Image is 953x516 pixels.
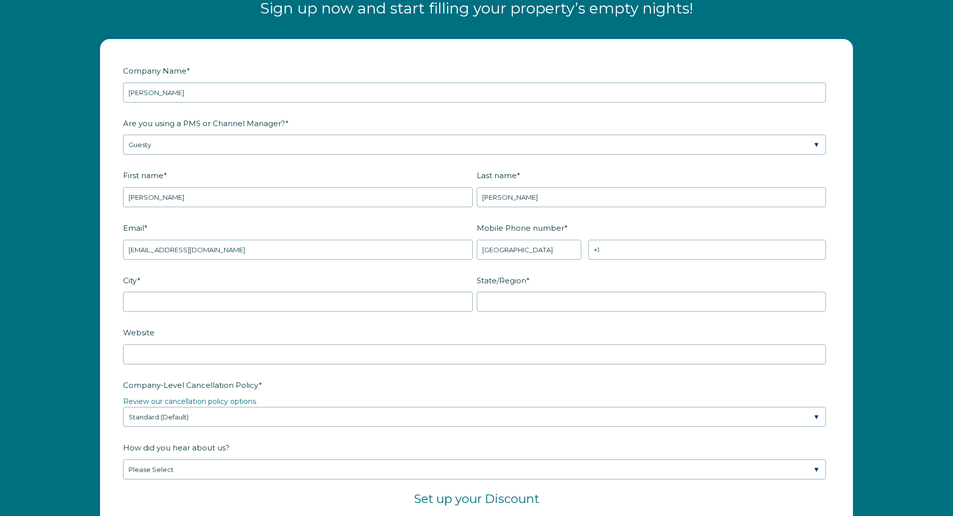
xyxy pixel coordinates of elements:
[477,168,517,183] span: Last name
[123,397,256,406] a: Review our cancellation policy options
[123,63,187,79] span: Company Name
[477,273,526,288] span: State/Region
[123,116,285,131] span: Are you using a PMS or Channel Manager?
[123,168,164,183] span: First name
[123,220,144,236] span: Email
[123,440,230,455] span: How did you hear about us?
[477,220,564,236] span: Mobile Phone number
[123,377,259,393] span: Company-Level Cancellation Policy
[123,325,155,340] span: Website
[123,273,137,288] span: City
[414,491,539,506] span: Set up your Discount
